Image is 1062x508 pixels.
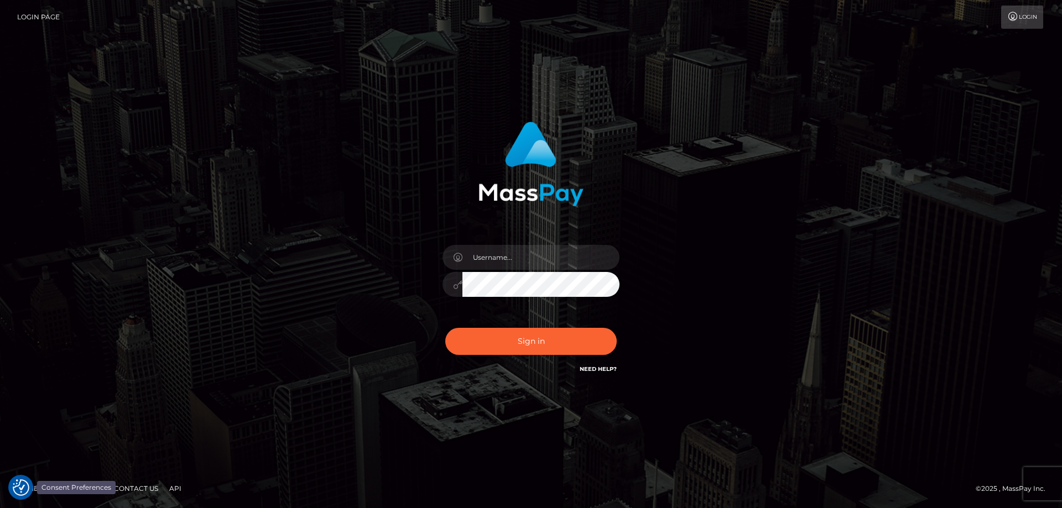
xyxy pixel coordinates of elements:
[12,480,61,497] a: Homepage
[1001,6,1043,29] a: Login
[462,245,619,270] input: Username...
[64,480,107,497] a: About Us
[110,480,163,497] a: Contact Us
[17,6,60,29] a: Login Page
[165,480,186,497] a: API
[445,328,617,355] button: Sign in
[13,479,29,496] button: Consent Preferences
[580,365,617,373] a: Need Help?
[976,483,1054,495] div: © 2025 , MassPay Inc.
[13,479,29,496] img: Revisit consent button
[478,122,584,206] img: MassPay Login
